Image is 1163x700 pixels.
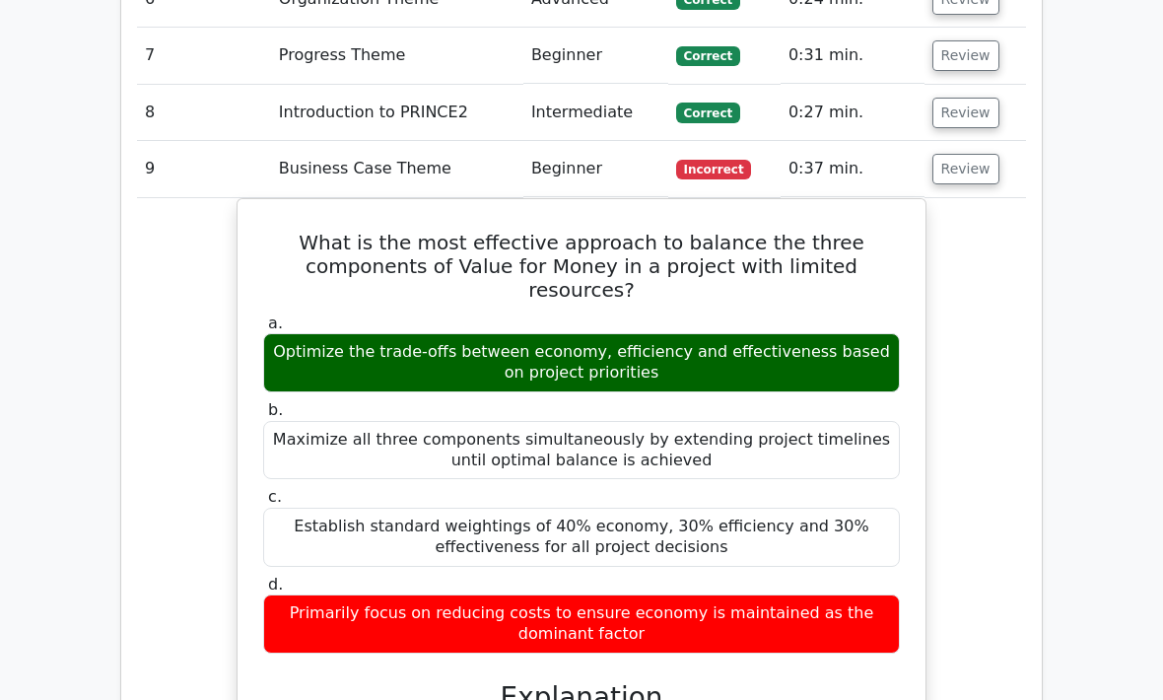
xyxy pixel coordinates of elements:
button: Review [932,98,999,128]
td: Business Case Theme [271,141,523,197]
td: 0:37 min. [781,141,924,197]
td: 7 [137,28,271,84]
div: Primarily focus on reducing costs to ensure economy is maintained as the dominant factor [263,595,900,654]
span: a. [268,314,283,332]
h5: What is the most effective approach to balance the three components of Value for Money in a proje... [261,231,902,302]
span: b. [268,400,283,419]
span: c. [268,487,282,506]
span: Correct [676,103,740,122]
td: 0:27 min. [781,85,924,141]
td: Beginner [523,141,668,197]
td: 9 [137,141,271,197]
td: Introduction to PRINCE2 [271,85,523,141]
td: 8 [137,85,271,141]
button: Review [932,154,999,184]
td: Beginner [523,28,668,84]
span: d. [268,575,283,594]
td: 0:31 min. [781,28,924,84]
button: Review [932,40,999,71]
span: Incorrect [676,160,752,179]
td: Intermediate [523,85,668,141]
div: Establish standard weightings of 40% economy, 30% efficiency and 30% effectiveness for all projec... [263,508,900,567]
td: Progress Theme [271,28,523,84]
div: Optimize the trade-offs between economy, efficiency and effectiveness based on project priorities [263,333,900,392]
span: Correct [676,46,740,66]
div: Maximize all three components simultaneously by extending project timelines until optimal balance... [263,421,900,480]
